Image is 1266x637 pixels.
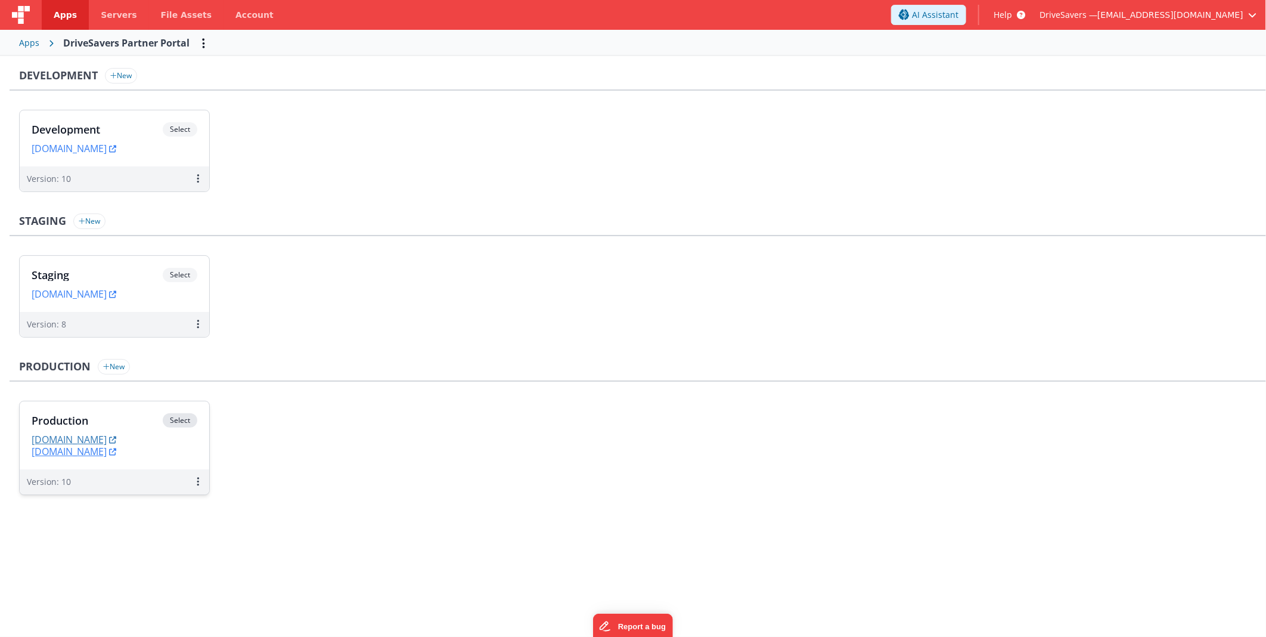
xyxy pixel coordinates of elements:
[19,70,98,82] h3: Development
[1097,9,1243,21] span: [EMAIL_ADDRESS][DOMAIN_NAME]
[63,36,190,50] div: DriveSavers Partner Portal
[994,9,1012,21] span: Help
[891,5,966,25] button: AI Assistant
[73,214,105,229] button: New
[101,9,136,21] span: Servers
[19,215,66,227] h3: Staging
[32,434,116,446] a: [DOMAIN_NAME]
[1040,9,1097,21] span: DriveSavers —
[19,361,91,373] h3: Production
[32,288,116,300] a: [DOMAIN_NAME]
[32,269,163,281] h3: Staging
[163,413,197,428] span: Select
[27,318,66,330] div: Version: 8
[32,446,116,457] a: [DOMAIN_NAME]
[27,476,71,488] div: Version: 10
[194,33,213,52] button: Options
[98,359,130,375] button: New
[912,9,958,21] span: AI Assistant
[163,268,197,282] span: Select
[32,143,116,154] a: [DOMAIN_NAME]
[27,173,71,185] div: Version: 10
[32,415,163,426] h3: Production
[163,122,197,137] span: Select
[105,68,137,84] button: New
[19,37,39,49] div: Apps
[1040,9,1256,21] button: DriveSavers — [EMAIL_ADDRESS][DOMAIN_NAME]
[54,9,77,21] span: Apps
[161,9,212,21] span: File Assets
[32,123,163,135] h3: Development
